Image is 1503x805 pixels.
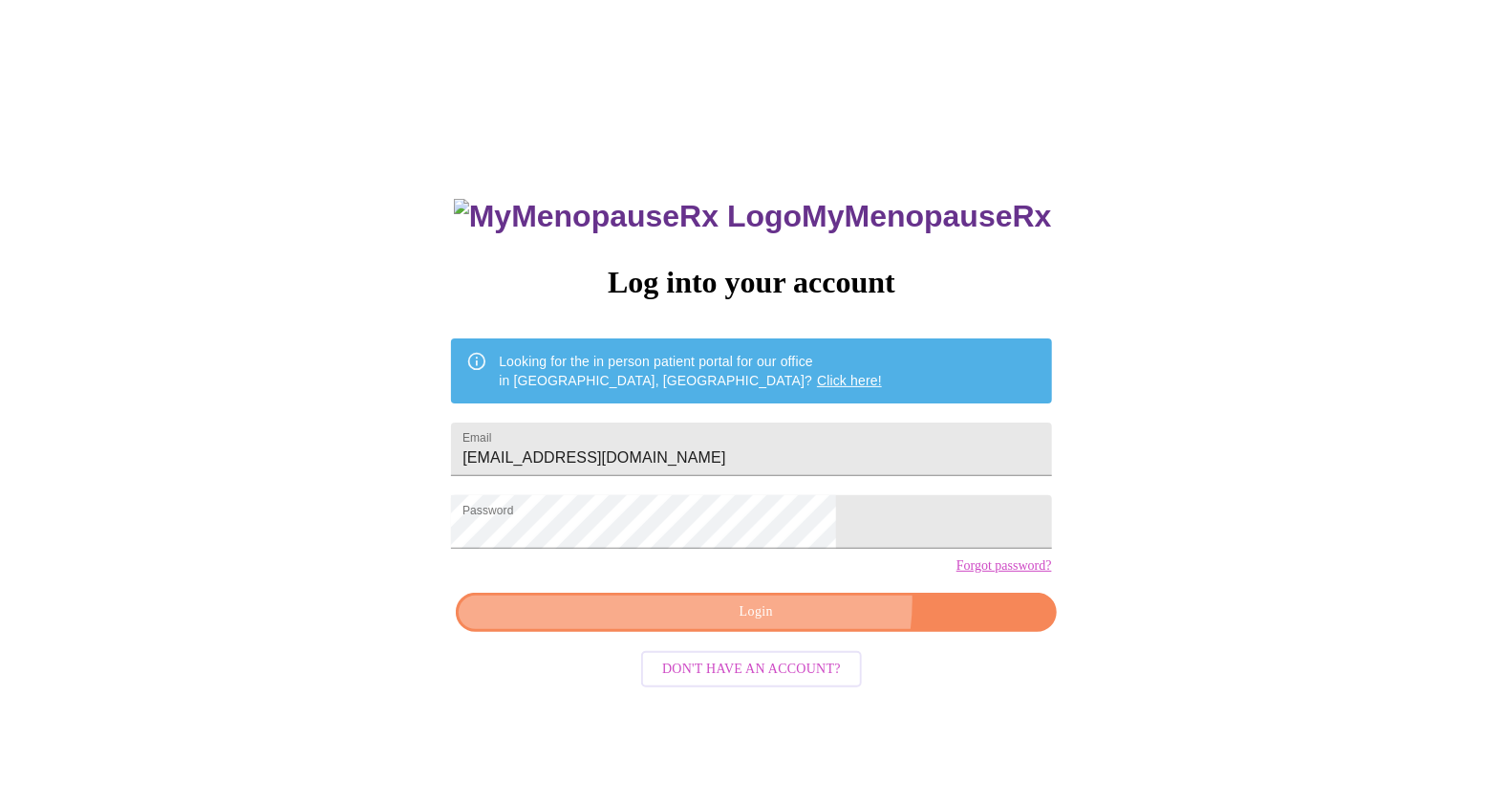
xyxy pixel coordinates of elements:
[817,373,882,388] a: Click here!
[636,660,867,676] a: Don't have an account?
[641,651,862,688] button: Don't have an account?
[499,344,882,398] div: Looking for the in person patient portal for our office in [GEOGRAPHIC_DATA], [GEOGRAPHIC_DATA]?
[956,558,1052,574] a: Forgot password?
[454,199,802,234] img: MyMenopauseRx Logo
[662,658,841,682] span: Don't have an account?
[456,593,1056,632] button: Login
[454,199,1052,234] h3: MyMenopauseRx
[451,265,1051,300] h3: Log into your account
[478,600,1034,624] span: Login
